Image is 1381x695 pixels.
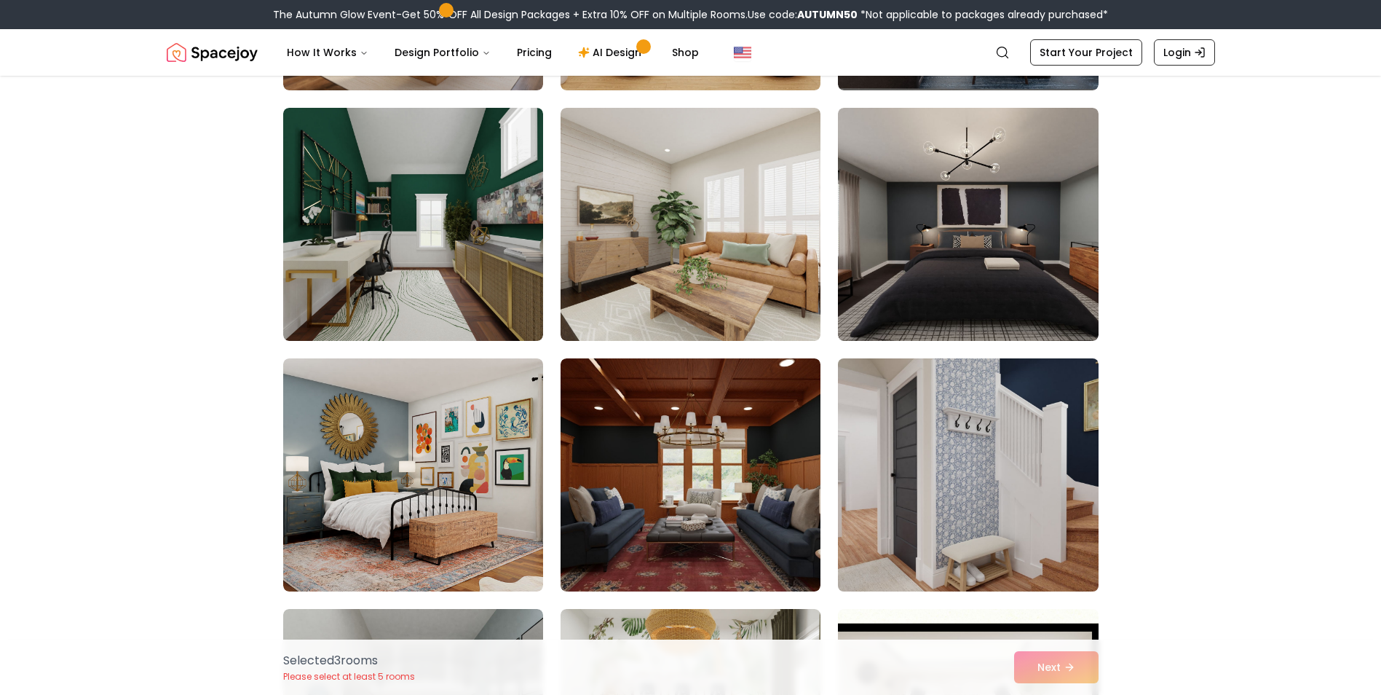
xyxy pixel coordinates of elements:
div: The Autumn Glow Event-Get 50% OFF All Design Packages + Extra 10% OFF on Multiple Rooms. [273,7,1108,22]
a: Shop [660,38,711,67]
img: Room room-16 [283,358,543,592]
span: *Not applicable to packages already purchased* [858,7,1108,22]
img: United States [734,44,751,61]
img: Room room-18 [831,353,1104,597]
nav: Main [275,38,711,67]
button: Design Portfolio [383,38,502,67]
img: Room room-14 [561,108,820,341]
button: How It Works [275,38,380,67]
img: Spacejoy Logo [167,38,258,67]
img: Room room-13 [283,108,543,341]
img: Room room-15 [838,108,1098,341]
a: Start Your Project [1030,39,1142,66]
a: Pricing [505,38,563,67]
span: Use code: [748,7,858,22]
p: Selected 3 room s [283,652,415,670]
img: Room room-17 [561,358,820,592]
b: AUTUMN50 [797,7,858,22]
p: Please select at least 5 rooms [283,671,415,683]
nav: Global [167,29,1215,76]
a: AI Design [566,38,657,67]
a: Login [1154,39,1215,66]
a: Spacejoy [167,38,258,67]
